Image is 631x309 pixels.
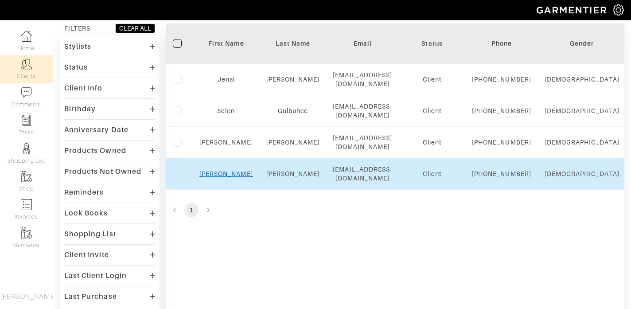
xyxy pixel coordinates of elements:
[64,271,127,280] div: Last Client Login
[21,143,32,154] img: stylists-icon-eb353228a002819b7ec25b43dbf5f0378dd9e0616d9560372ff212230b889e62.png
[538,23,626,64] th: Toggle SortBy
[472,75,531,84] div: [PHONE_NUMBER]
[199,139,253,146] a: [PERSON_NAME]
[64,24,90,33] div: FILTERS
[119,24,151,33] div: CLEAR ALL
[613,4,624,16] img: gear-icon-white-bd11855cb880d31180b6d7d6211b90ccbf57a29d726f0c71d8c61bd08dd39cc2.png
[405,138,459,147] div: Client
[405,75,459,84] div: Client
[218,76,235,83] a: Jenal
[64,209,108,218] div: Look Books
[266,170,320,177] a: [PERSON_NAME]
[115,23,155,33] button: CLEAR ALL
[266,76,320,83] a: [PERSON_NAME]
[199,39,253,48] div: First Name
[64,188,104,197] div: Reminders
[64,105,96,113] div: Birthday
[545,39,619,48] div: Gender
[333,39,392,48] div: Email
[472,39,531,48] div: Phone
[472,138,531,147] div: [PHONE_NUMBER]
[166,203,624,217] nav: pagination navigation
[405,39,459,48] div: Status
[545,106,619,115] div: [DEMOGRAPHIC_DATA]
[21,115,32,126] img: reminder-icon-8004d30b9f0a5d33ae49ab947aed9ed385cf756f9e5892f1edd6e32f2345188e.png
[405,106,459,115] div: Client
[21,31,32,42] img: dashboard-icon-dbcd8f5a0b271acd01030246c82b418ddd0df26cd7fceb0bd07c9910d44c42f6.png
[21,59,32,70] img: clients-icon-6bae9207a08558b7cb47a8932f037763ab4055f8c8b6bfacd5dc20c3e0201464.png
[260,23,327,64] th: Toggle SortBy
[64,125,129,134] div: Anniversary Date
[64,167,141,176] div: Products Not Owned
[64,42,91,51] div: Stylists
[532,2,613,18] img: garmentier-logo-header-white-b43fb05a5012e4ada735d5af1a66efaba907eab6374d6393d1fbf88cb4ef424d.png
[545,138,619,147] div: [DEMOGRAPHIC_DATA]
[184,203,199,217] button: page 1
[64,63,88,72] div: Status
[545,169,619,178] div: [DEMOGRAPHIC_DATA]
[399,23,465,64] th: Toggle SortBy
[472,106,531,115] div: [PHONE_NUMBER]
[64,292,117,301] div: Last Purchase
[64,230,116,239] div: Shopping List
[64,84,103,93] div: Client Info
[333,165,392,183] div: [EMAIL_ADDRESS][DOMAIN_NAME]
[333,102,392,120] div: [EMAIL_ADDRESS][DOMAIN_NAME]
[278,107,308,114] a: Gulbahce
[405,169,459,178] div: Client
[266,139,320,146] a: [PERSON_NAME]
[333,70,392,88] div: [EMAIL_ADDRESS][DOMAIN_NAME]
[64,146,126,155] div: Products Owned
[21,171,32,182] img: garments-icon-b7da505a4dc4fd61783c78ac3ca0ef83fa9d6f193b1c9dc38574b1d14d53ca28.png
[472,169,531,178] div: [PHONE_NUMBER]
[333,133,392,151] div: [EMAIL_ADDRESS][DOMAIN_NAME]
[199,170,253,177] a: [PERSON_NAME]
[217,107,235,114] a: Selen
[21,87,32,98] img: comment-icon-a0a6a9ef722e966f86d9cbdc48e553b5cf19dbc54f86b18d962a5391bc8f6eb6.png
[193,23,260,64] th: Toggle SortBy
[545,75,619,84] div: [DEMOGRAPHIC_DATA]
[266,39,320,48] div: Last Name
[64,250,109,259] div: Client Invite
[21,227,32,239] img: garments-icon-b7da505a4dc4fd61783c78ac3ca0ef83fa9d6f193b1c9dc38574b1d14d53ca28.png
[21,199,32,210] img: orders-icon-0abe47150d42831381b5fb84f609e132dff9fe21cb692f30cb5eec754e2cba89.png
